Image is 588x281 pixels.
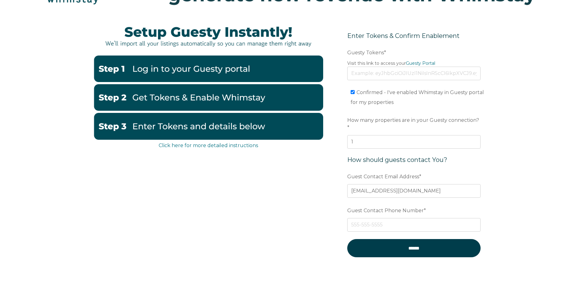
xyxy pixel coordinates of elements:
input: Example: eyJhbGciOiJIUzI1NiIsInR5cCI6IkpXVCJ9.eyJ0b2tlbklkIjoiNjQ2NjA0ODdiNWE1Njg1NzkyMGNjYThkIiw... [347,67,481,80]
a: Click here for more detailed instructions [159,143,258,148]
span: Guest Contact Email Address [347,172,419,181]
img: instantlyguesty [94,18,323,53]
span: Guesty Tokens [347,48,384,57]
span: How should guests contact You? [347,156,447,163]
input: Confirmed - I've enabled Whimstay in Guesty portal for my properties [351,90,355,94]
a: Guesty Portal [406,60,435,66]
span: Enter Tokens & Confirm Enablement [347,32,460,39]
img: Guestystep1-2 [94,56,323,82]
img: EnterbelowGuesty [94,113,323,139]
span: Confirmed - I've enabled Whimstay in Guesty portal for my properties [351,89,484,105]
legend: Visit this link to access your [347,60,481,67]
span: How many properties are in your Guesty connection? [347,115,479,125]
img: GuestyTokensandenable [94,84,323,111]
span: Guest Contact Phone Number [347,206,424,215]
input: 555-555-5555 [347,218,481,232]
